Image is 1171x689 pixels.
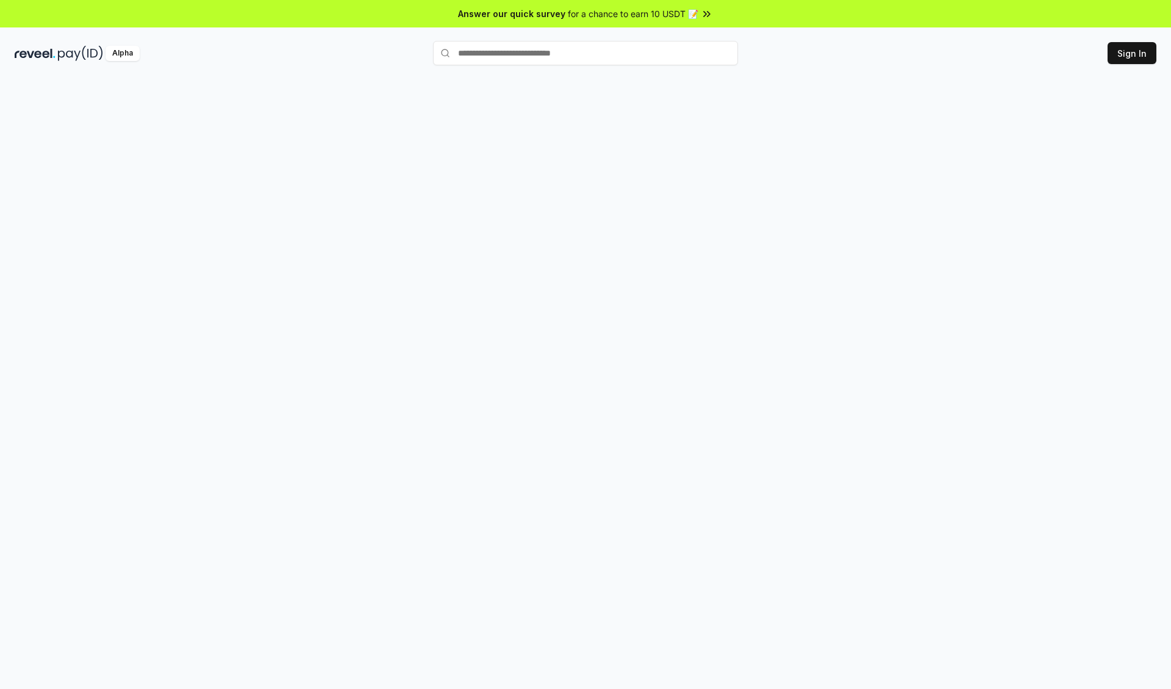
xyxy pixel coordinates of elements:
span: for a chance to earn 10 USDT 📝 [568,7,698,20]
img: pay_id [58,46,103,61]
span: Answer our quick survey [458,7,565,20]
img: reveel_dark [15,46,56,61]
button: Sign In [1108,42,1156,64]
div: Alpha [106,46,140,61]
